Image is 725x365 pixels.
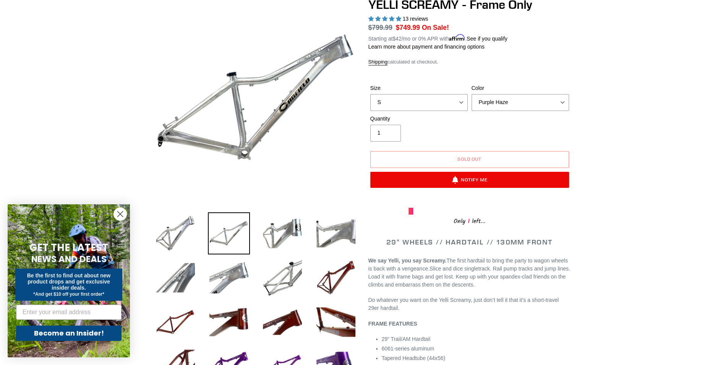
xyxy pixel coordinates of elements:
[154,257,196,299] img: Load image into Gallery viewer, YELLI SCREAMY - Frame Only
[393,36,401,42] span: $42
[465,217,472,226] span: 1
[368,24,393,31] s: $799.99
[315,301,357,343] img: Load image into Gallery viewer, YELLI SCREAMY - Frame Only
[368,297,559,311] span: Do whatever you want on the Yelli Screamy, just don’t tell it that it’s a short-travel 29er hardt...
[457,156,482,162] span: Sold out
[33,292,104,297] span: *And get $10 off your first order*
[467,36,508,42] a: See if you qualify - Learn more about Affirm Financing (opens in modal)
[472,84,569,92] label: Color
[261,301,303,343] img: Load image into Gallery viewer, YELLI SCREAMY - Frame Only
[382,336,431,342] span: 29” Trail/AM Hardtail
[449,34,465,41] span: Affirm
[368,257,447,264] b: We say Yelli, you say Screamy.
[16,305,122,320] input: Enter your email address
[114,207,127,221] button: Close dialog
[208,212,250,254] img: Load image into Gallery viewer, YELLI SCREAMY - Frame Only
[368,16,403,22] span: 5.00 stars
[154,301,196,343] img: Load image into Gallery viewer, YELLI SCREAMY - Frame Only
[402,16,428,22] span: 13 reviews
[370,172,569,188] button: Notify Me
[208,301,250,343] img: Load image into Gallery viewer, YELLI SCREAMY - Frame Only
[422,23,449,33] span: On Sale!
[370,151,569,168] button: Sold out
[154,212,196,254] img: Load image into Gallery viewer, YELLI SCREAMY - Frame Only
[31,253,107,265] span: NEWS AND DEALS
[27,272,111,291] span: Be the first to find out about new product drops and get exclusive insider deals.
[261,257,303,299] img: Load image into Gallery viewer, YELLI SCREAMY - Frame Only
[315,212,357,254] img: Load image into Gallery viewer, YELLI SCREAMY - Frame Only
[368,44,485,50] a: Learn more about payment and financing options
[261,212,303,254] img: Load image into Gallery viewer, YELLI SCREAMY - Frame Only
[409,215,531,226] div: Only left...
[396,24,420,31] span: $749.99
[368,59,388,65] a: Shipping
[368,58,571,66] div: calculated at checkout.
[368,33,508,43] p: Starting at /mo or 0% APR with .
[368,321,417,327] b: FRAME FEATURES
[386,238,553,246] span: 29" WHEELS // HARDTAIL // 130MM FRONT
[29,241,108,254] span: GET THE LATEST
[16,326,122,341] button: Become an Insider!
[370,84,468,92] label: Size
[208,257,250,299] img: Load image into Gallery viewer, YELLI SCREAMY - Frame Only
[382,355,446,361] span: Tapered Headtube (44x56)
[368,257,568,272] span: The first hardtail to bring the party to wagon wheels is back with a vengeance.
[370,115,468,123] label: Quantity
[368,257,571,289] p: Slice and dice singletrack. Rail pump tracks and jump lines. Load it with frame bags and get lost...
[382,345,435,352] span: 6061-series aluminum
[315,257,357,299] img: Load image into Gallery viewer, YELLI SCREAMY - Frame Only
